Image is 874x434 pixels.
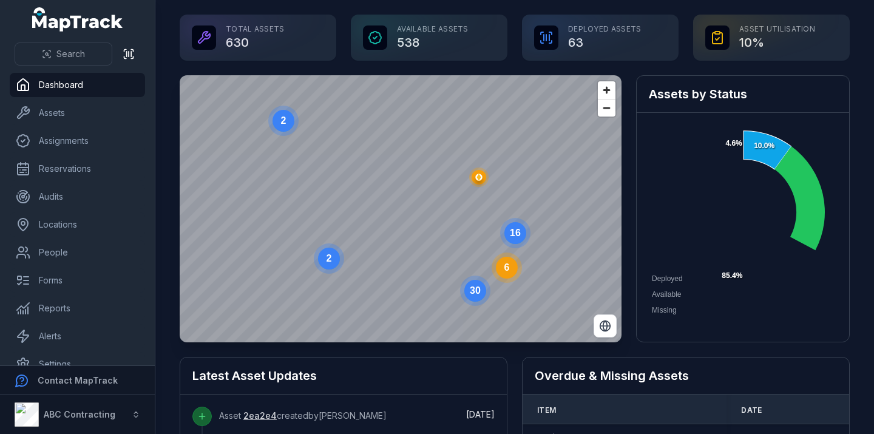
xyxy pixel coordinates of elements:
[510,228,521,238] text: 16
[44,409,115,419] strong: ABC Contracting
[38,375,118,385] strong: Contact MapTrack
[10,157,145,181] a: Reservations
[192,367,495,384] h2: Latest Asset Updates
[10,352,145,376] a: Settings
[535,367,837,384] h2: Overdue & Missing Assets
[652,290,681,299] span: Available
[10,73,145,97] a: Dashboard
[537,405,556,415] span: Item
[741,405,762,415] span: Date
[281,115,286,126] text: 2
[219,410,387,421] span: Asset created by [PERSON_NAME]
[10,240,145,265] a: People
[10,296,145,320] a: Reports
[466,409,495,419] span: [DATE]
[598,99,615,117] button: Zoom out
[243,410,277,422] a: 2ea2e4
[504,262,510,273] text: 6
[466,409,495,419] time: 06/09/2025, 10:38:48 am
[594,314,617,337] button: Switch to Satellite View
[10,212,145,237] a: Locations
[15,42,112,66] button: Search
[180,75,622,342] canvas: Map
[327,253,332,263] text: 2
[10,185,145,209] a: Audits
[652,306,677,314] span: Missing
[56,48,85,60] span: Search
[598,81,615,99] button: Zoom in
[32,7,123,32] a: MapTrack
[649,86,837,103] h2: Assets by Status
[470,285,481,296] text: 30
[10,324,145,348] a: Alerts
[10,101,145,125] a: Assets
[652,274,683,283] span: Deployed
[10,268,145,293] a: Forms
[10,129,145,153] a: Assignments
